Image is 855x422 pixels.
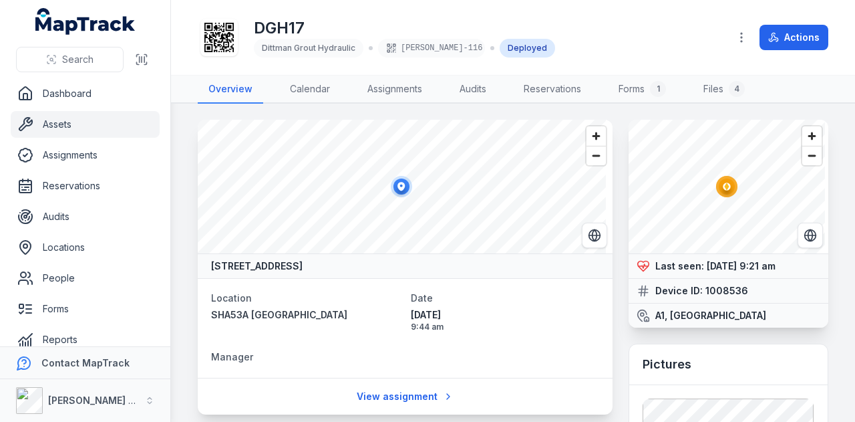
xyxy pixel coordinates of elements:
[211,351,253,362] span: Manager
[693,76,755,104] a: Files4
[262,43,355,53] span: Dittman Grout Hydraulic
[11,80,160,107] a: Dashboard
[586,146,606,165] button: Zoom out
[608,76,677,104] a: Forms1
[279,76,341,104] a: Calendar
[357,76,433,104] a: Assignments
[211,259,303,273] strong: [STREET_ADDRESS]
[729,81,745,97] div: 4
[211,308,400,322] a: SHA53A [GEOGRAPHIC_DATA]
[378,39,485,58] div: [PERSON_NAME]-116
[11,234,160,261] a: Locations
[11,265,160,292] a: People
[254,17,555,39] h1: DGH17
[449,76,497,104] a: Audits
[11,203,160,230] a: Audits
[11,111,160,138] a: Assets
[655,284,703,298] strong: Device ID:
[513,76,592,104] a: Reservations
[211,309,347,320] span: SHA53A [GEOGRAPHIC_DATA]
[707,260,776,272] time: 02/09/2025, 9:21:50 am
[655,309,766,322] strong: A1, [GEOGRAPHIC_DATA]
[11,173,160,199] a: Reservations
[655,259,704,273] strong: Last seen:
[11,142,160,169] a: Assignments
[348,384,462,409] a: View assignment
[759,25,828,50] button: Actions
[11,326,160,353] a: Reports
[35,8,136,35] a: MapTrack
[629,120,825,253] canvas: Map
[707,260,776,272] span: [DATE] 9:21 am
[11,296,160,322] a: Forms
[643,355,691,374] h3: Pictures
[650,81,666,97] div: 1
[16,47,124,72] button: Search
[705,284,748,298] strong: 1008536
[802,146,822,165] button: Zoom out
[198,76,263,104] a: Overview
[586,126,606,146] button: Zoom in
[500,39,555,58] div: Deployed
[48,395,158,406] strong: [PERSON_NAME] Group
[411,292,433,304] span: Date
[802,126,822,146] button: Zoom in
[411,322,600,332] span: 9:44 am
[411,308,600,322] span: [DATE]
[211,292,252,304] span: Location
[798,223,823,248] button: Switch to Satellite View
[198,120,606,253] canvas: Map
[41,357,130,368] strong: Contact MapTrack
[62,53,94,66] span: Search
[411,308,600,332] time: 02/09/2025, 9:44:27 am
[582,223,607,248] button: Switch to Satellite View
